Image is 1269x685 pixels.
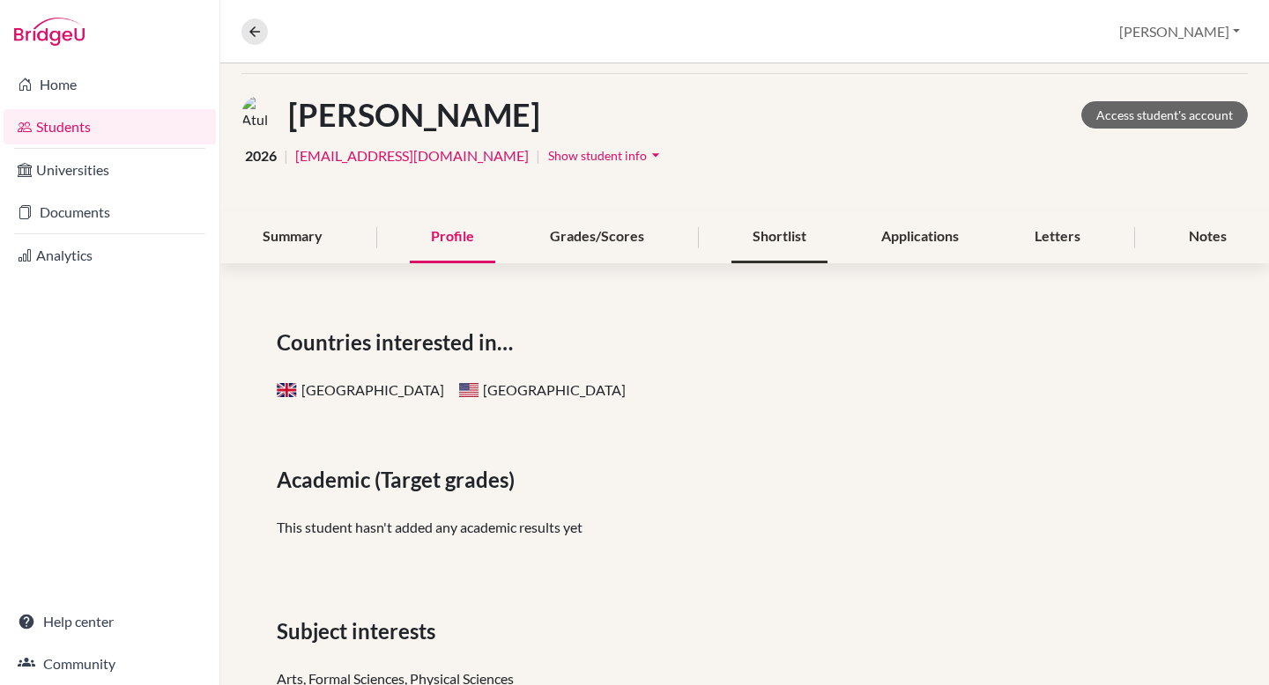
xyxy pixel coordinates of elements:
h1: [PERSON_NAME] [288,96,540,134]
span: 2026 [245,145,277,166]
a: Home [4,67,216,102]
span: [GEOGRAPHIC_DATA] [277,381,444,398]
div: Letters [1013,211,1102,263]
a: [EMAIL_ADDRESS][DOMAIN_NAME] [295,145,529,166]
span: | [284,145,288,166]
a: Students [4,109,216,144]
a: Analytics [4,238,216,273]
i: arrow_drop_down [647,146,664,164]
button: Show student infoarrow_drop_down [547,142,665,169]
a: Universities [4,152,216,188]
a: Community [4,646,216,681]
div: Summary [241,211,344,263]
div: Notes [1168,211,1248,263]
div: Profile [410,211,495,263]
span: United States of America [458,382,479,398]
span: | [536,145,540,166]
span: [GEOGRAPHIC_DATA] [458,381,626,398]
span: Countries interested in… [277,327,520,358]
p: This student hasn't added any academic results yet [277,517,1213,538]
span: Academic (Target grades) [277,464,522,496]
img: Atul Iyengar's avatar [241,95,281,135]
span: Subject interests [277,615,442,647]
div: Applications [860,211,980,263]
button: [PERSON_NAME] [1111,15,1248,48]
a: Documents [4,195,216,230]
a: Access student's account [1081,101,1248,129]
a: Help center [4,604,216,639]
div: Shortlist [731,211,827,263]
span: United Kingdom [277,382,298,398]
img: Bridge-U [14,18,85,46]
span: Show student info [548,148,647,163]
div: Grades/Scores [529,211,665,263]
